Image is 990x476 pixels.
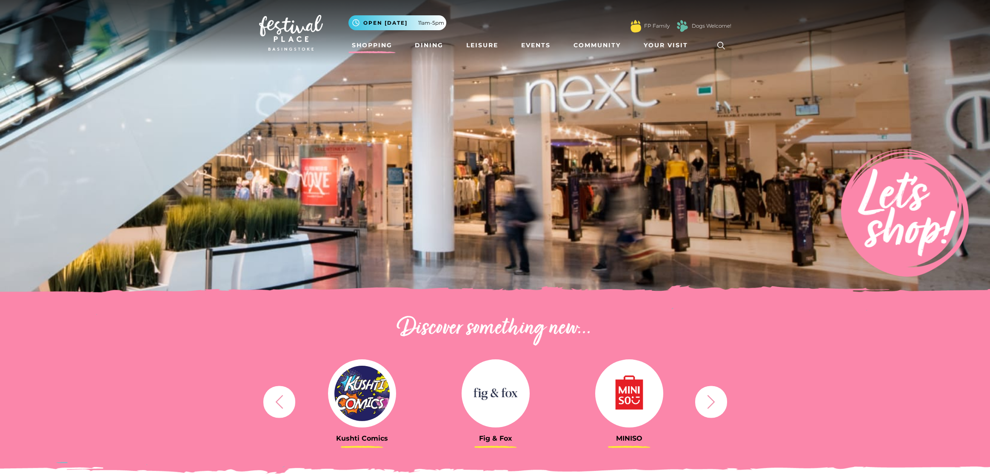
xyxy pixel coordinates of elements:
[570,37,624,53] a: Community
[259,15,323,51] img: Festival Place Logo
[348,37,396,53] a: Shopping
[411,37,447,53] a: Dining
[644,41,688,50] span: Your Visit
[348,15,446,30] button: Open [DATE] 11am-5pm
[302,359,422,442] a: Kushti Comics
[435,359,556,442] a: Fig & Fox
[435,434,556,442] h3: Fig & Fox
[692,22,731,30] a: Dogs Welcome!
[363,19,408,27] span: Open [DATE]
[640,37,696,53] a: Your Visit
[463,37,502,53] a: Leisure
[259,315,731,342] h2: Discover something new...
[518,37,554,53] a: Events
[418,19,444,27] span: 11am-5pm
[644,22,670,30] a: FP Family
[302,434,422,442] h3: Kushti Comics
[569,434,690,442] h3: MINISO
[569,359,690,442] a: MINISO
